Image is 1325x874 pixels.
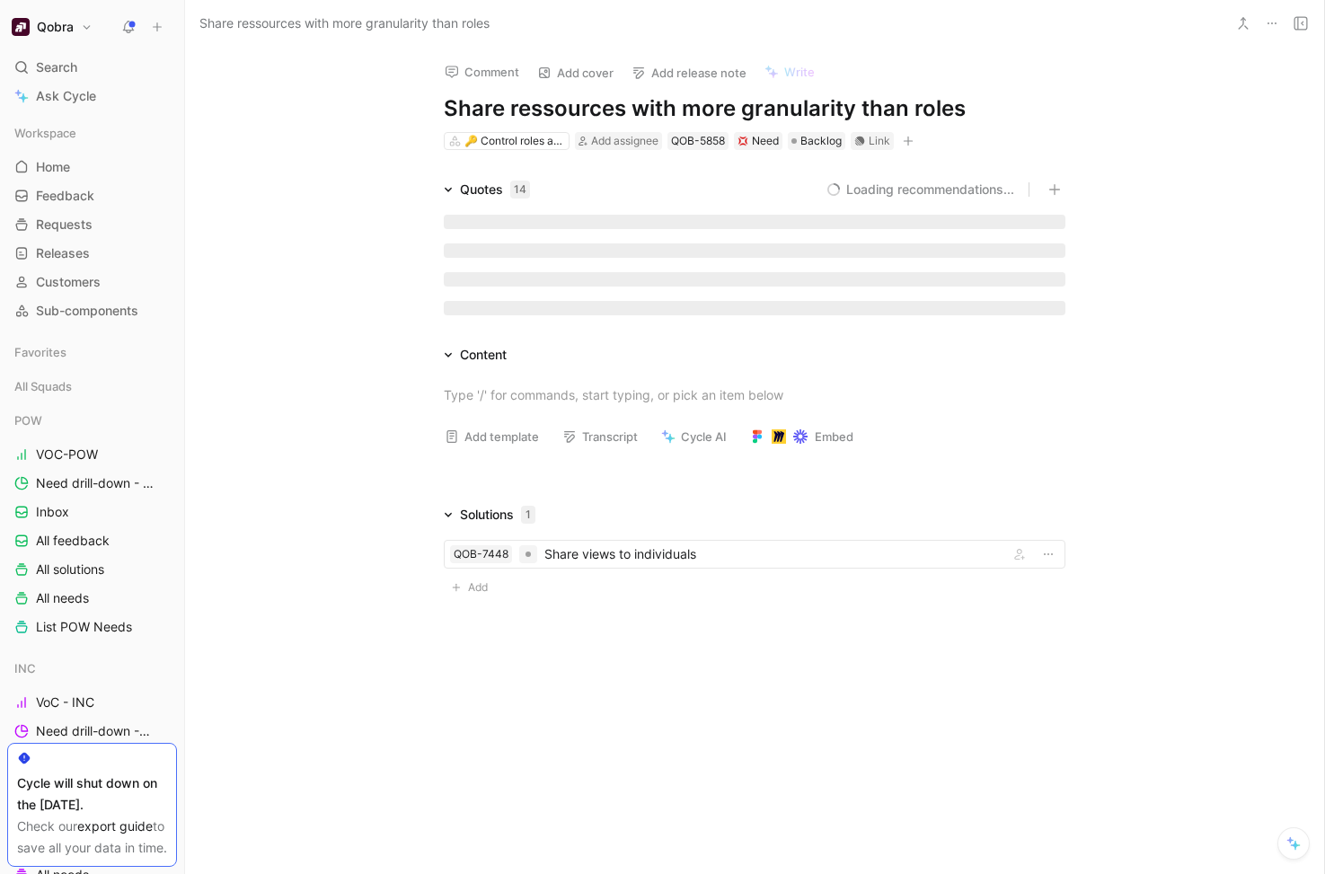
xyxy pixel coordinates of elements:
[36,187,94,205] span: Feedback
[738,136,748,146] img: 💢
[36,302,138,320] span: Sub-components
[199,13,490,34] span: Share ressources with more granularity than roles
[738,132,779,150] div: Need
[36,693,94,711] span: VoC - INC
[7,470,177,497] a: Need drill-down - POW
[7,689,177,716] a: VoC - INC
[7,407,177,434] div: POW
[7,297,177,324] a: Sub-components
[734,132,782,150] div: 💢Need
[444,94,1065,123] h1: Share ressources with more granularity than roles
[7,154,177,181] a: Home
[7,269,177,296] a: Customers
[591,134,658,147] span: Add assignee
[36,446,98,463] span: VOC-POW
[7,182,177,209] a: Feedback
[7,373,177,400] div: All Squads
[36,532,110,550] span: All feedback
[14,124,76,142] span: Workspace
[7,119,177,146] div: Workspace
[36,85,96,107] span: Ask Cycle
[36,474,155,492] span: Need drill-down - POW
[36,158,70,176] span: Home
[12,18,30,36] img: Qobra
[521,506,535,524] div: 1
[14,411,42,429] span: POW
[437,179,537,200] div: Quotes14
[529,60,622,85] button: Add cover
[14,659,36,677] span: INC
[437,344,514,366] div: Content
[510,181,530,199] div: 14
[784,64,815,80] span: Write
[464,132,565,150] div: 🔑 Control roles and sharing
[554,424,646,449] button: Transcript
[671,132,725,150] div: QOB-5858
[756,59,823,84] button: Write
[14,343,66,361] span: Favorites
[36,503,69,521] span: Inbox
[7,556,177,583] a: All solutions
[460,344,507,366] div: Content
[826,179,1014,200] button: Loading recommendations...
[468,578,493,596] span: Add
[37,19,74,35] h1: Qobra
[460,179,530,200] div: Quotes
[36,722,154,740] span: Need drill-down - INC
[36,561,104,578] span: All solutions
[7,211,177,238] a: Requests
[7,441,177,468] a: VOC-POW
[36,57,77,78] span: Search
[14,377,72,395] span: All Squads
[454,545,508,563] div: QOB-7448
[444,576,501,599] button: Add
[7,373,177,405] div: All Squads
[800,132,842,150] span: Backlog
[623,60,755,85] button: Add release note
[7,718,177,745] a: Need drill-down - INC
[17,816,167,859] div: Check our to save all your data in time.
[36,244,90,262] span: Releases
[544,543,1002,565] div: Share views to individuals
[36,216,93,234] span: Requests
[653,424,735,449] button: Cycle AI
[7,499,177,525] a: Inbox
[7,655,177,682] div: INC
[36,589,89,607] span: All needs
[36,618,132,636] span: List POW Needs
[7,83,177,110] a: Ask Cycle
[7,585,177,612] a: All needs
[7,614,177,640] a: List POW Needs
[7,14,97,40] button: QobraQobra
[788,132,845,150] div: Backlog
[869,132,890,150] div: Link
[437,59,527,84] button: Comment
[36,273,101,291] span: Customers
[742,424,861,449] button: Embed
[437,424,547,449] button: Add template
[77,818,153,834] a: export guide
[7,527,177,554] a: All feedback
[7,407,177,640] div: POWVOC-POWNeed drill-down - POWInboxAll feedbackAll solutionsAll needsList POW Needs
[437,504,543,525] div: Solutions1
[460,504,514,525] div: Solutions
[17,772,167,816] div: Cycle will shut down on the [DATE].
[444,540,1065,569] a: QOB-7448Share views to individuals
[7,240,177,267] a: Releases
[7,339,177,366] div: Favorites
[7,54,177,81] div: Search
